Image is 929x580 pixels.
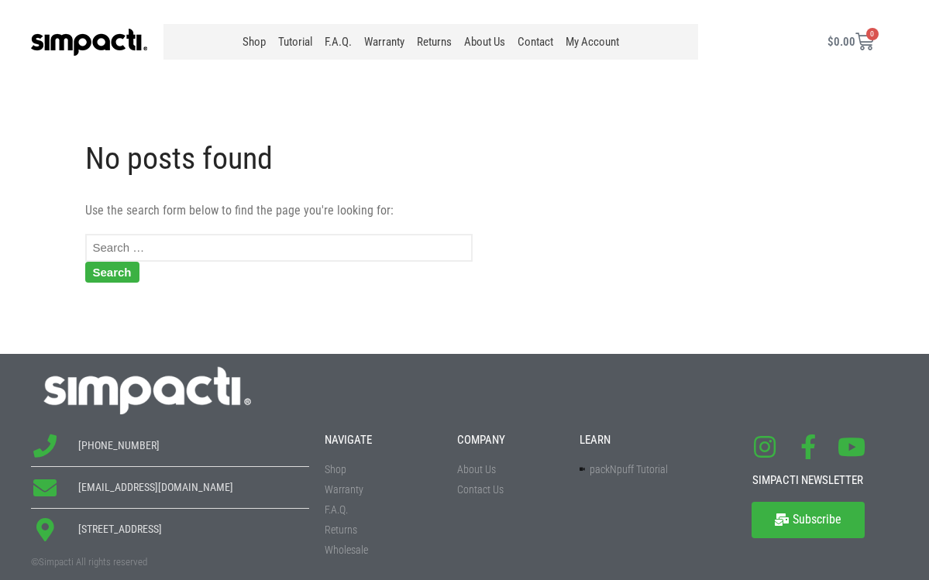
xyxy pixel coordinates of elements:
span: Wholesale [325,542,368,558]
span: packNpuff Tutorial [586,462,668,478]
a: F.A.Q. [318,24,358,60]
span: Shop [325,462,346,478]
span: About Us [457,462,496,478]
a: About Us [458,24,511,60]
span: 0 [866,28,879,40]
a: About Us [457,462,564,478]
a: Returns [411,24,458,60]
h4: Company [457,434,564,446]
a: Contact Us [457,482,564,498]
a: Subscribe [752,502,865,538]
a: F.A.Q. [325,502,441,518]
a: Tutorial [272,24,318,60]
span: $ [827,35,834,49]
span: [PHONE_NUMBER] [74,438,160,454]
span: Contact Us [457,482,504,498]
h4: Learn [580,434,702,446]
a: packNpuff Tutorial [580,462,702,478]
a: My Account [559,24,625,60]
span: Returns [325,522,357,538]
bdi: 0.00 [827,35,855,49]
a: Shop [325,462,441,478]
h4: Simpacti Newsletter [717,475,898,486]
a: Shop [236,24,272,60]
span: F.A.Q. [325,502,348,518]
span: [STREET_ADDRESS] [74,521,162,537]
span: [EMAIL_ADDRESS][DOMAIN_NAME] [74,479,233,496]
p: Use the search form below to find the page you're looking for: [85,201,587,220]
input: Search [85,262,139,283]
p: ©Simpacti All rights reserved [31,557,310,567]
a: Returns [325,522,441,538]
a: Warranty [358,24,411,60]
a: Warranty [325,482,441,498]
a: Wholesale [325,542,441,558]
h1: No posts found [85,139,587,178]
a: Contact [511,24,559,60]
span: Warranty [325,482,363,498]
h4: navigate [325,434,441,446]
span: Subscribe [793,513,841,527]
a: $0.00 0 [809,23,893,60]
